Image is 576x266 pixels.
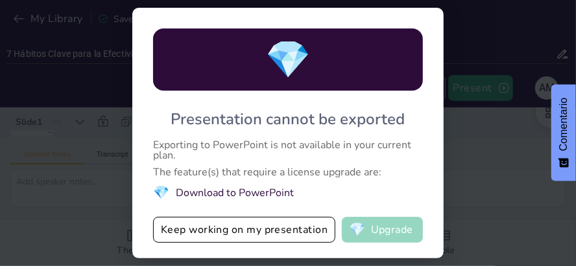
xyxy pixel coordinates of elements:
span: diamond [265,35,311,85]
span: diamond [349,223,365,236]
button: diamondUpgrade [342,217,423,243]
font: Comentario [558,98,569,151]
div: The feature(s) that require a license upgrade are: [153,167,423,177]
li: Download to PowerPoint [153,184,423,201]
div: Presentation cannot be exported [171,109,405,129]
span: diamond [153,184,169,201]
button: Comentarios - Mostrar encuesta [551,85,576,181]
button: Keep working on my presentation [153,217,335,243]
div: Exporting to PowerPoint is not available in your current plan. [153,140,423,161]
